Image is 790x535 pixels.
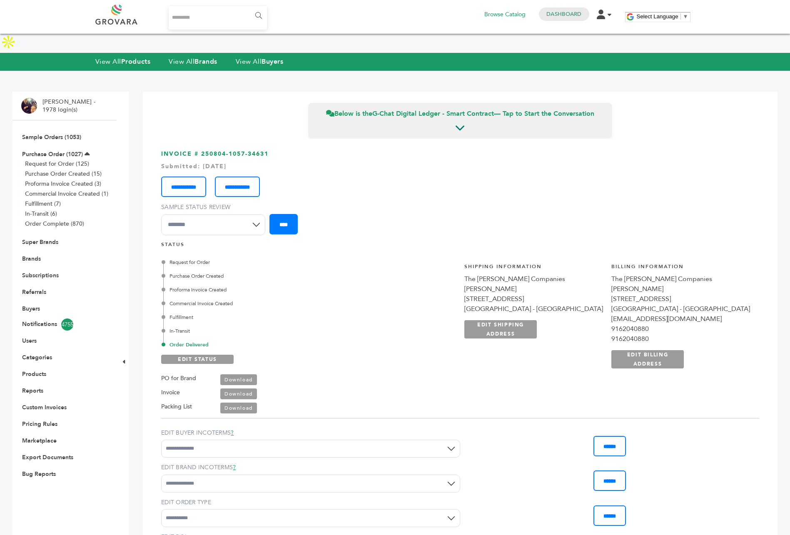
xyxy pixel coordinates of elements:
a: Download [220,374,257,385]
a: Reports [22,387,43,395]
a: Marketplace [22,437,57,445]
a: Browse Catalog [484,10,526,19]
span: Below is the — Tap to Start the Conversation [326,109,594,118]
label: Packing List [161,402,192,412]
strong: Products [121,57,150,66]
span: Select Language [637,13,678,20]
a: Purchase Order Created (15) [25,170,102,178]
div: [EMAIL_ADDRESS][DOMAIN_NAME] [611,314,750,324]
a: ? [231,429,234,437]
a: View AllProducts [95,57,151,66]
a: Order Complete (870) [25,220,84,228]
label: EDIT BUYER INCOTERMS [161,429,460,437]
a: Subscriptions [22,271,59,279]
label: EDIT BRAND INCOTERMS [161,463,460,472]
a: Download [220,388,257,399]
label: PO for Brand [161,373,196,383]
h3: INVOICE # 250804-1057-34631 [161,150,759,241]
a: EDIT STATUS [161,355,234,364]
div: Proforma Invoice Created [163,286,371,294]
span: ▼ [683,13,688,20]
a: Buyers [22,305,40,313]
li: [PERSON_NAME] - 1978 login(s) [42,98,97,114]
span: 4755 [61,319,73,331]
a: View AllBuyers [236,57,284,66]
label: Sample Status Review [161,203,269,212]
div: Commercial Invoice Created [163,300,371,307]
label: Invoice [161,388,180,398]
a: Notifications4755 [22,319,107,331]
div: The [PERSON_NAME] Companies [464,274,603,284]
input: Search... [169,6,267,30]
div: Order Delivered [163,341,371,348]
h4: Billing Information [611,263,750,274]
a: Brands [22,255,41,263]
a: Sample Orders (1053) [22,133,81,141]
div: 9162040880 [611,324,750,334]
a: Proforma Invoice Created (3) [25,180,101,188]
a: Pricing Rules [22,420,57,428]
a: Purchase Order (1027) [22,150,83,158]
h4: Shipping Information [464,263,603,274]
a: Download [220,403,257,413]
a: Fulfillment (7) [25,200,61,208]
div: 9162040880 [611,334,750,344]
div: [GEOGRAPHIC_DATA] - [GEOGRAPHIC_DATA] [611,304,750,314]
div: In-Transit [163,327,371,335]
a: Bug Reports [22,470,56,478]
a: Select Language​ [637,13,688,20]
a: Super Brands [22,238,58,246]
label: EDIT ORDER TYPE [161,498,460,507]
a: Referrals [22,288,46,296]
a: Categories [22,353,52,361]
a: Products [22,370,46,378]
a: Custom Invoices [22,403,67,411]
div: Purchase Order Created [163,272,371,280]
a: View AllBrands [169,57,217,66]
a: EDIT SHIPPING ADDRESS [464,320,537,338]
strong: Brands [194,57,217,66]
div: [PERSON_NAME] [464,284,603,294]
a: EDIT BILLING ADDRESS [611,350,684,368]
div: Submitted: [DATE] [161,162,759,171]
a: Export Documents [22,453,73,461]
div: [STREET_ADDRESS] [611,294,750,304]
a: Commercial Invoice Created (1) [25,190,108,198]
div: The [PERSON_NAME] Companies [611,274,750,284]
div: [GEOGRAPHIC_DATA] - [GEOGRAPHIC_DATA] [464,304,603,314]
span: ​ [680,13,681,20]
a: Dashboard [546,10,581,18]
strong: Buyers [262,57,283,66]
a: In-Transit (6) [25,210,57,218]
a: Users [22,337,37,345]
a: ? [233,463,236,471]
div: [STREET_ADDRESS] [464,294,603,304]
div: Request for Order [163,259,371,266]
strong: G-Chat Digital Ledger - Smart Contract [372,109,494,118]
a: Request for Order (125) [25,160,89,168]
div: [PERSON_NAME] [611,284,750,294]
h4: STATUS [161,241,759,252]
div: Fulfillment [163,314,371,321]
